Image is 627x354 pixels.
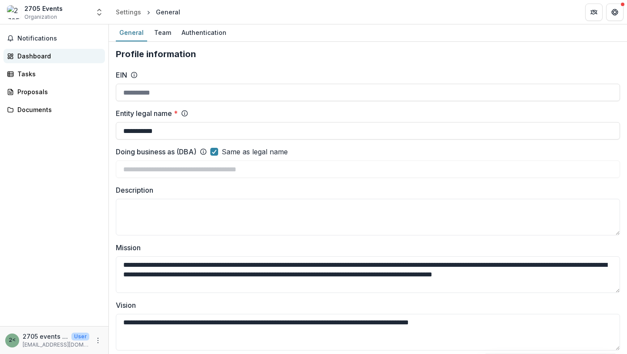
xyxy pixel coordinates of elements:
[116,300,615,310] label: Vision
[3,85,105,99] a: Proposals
[24,13,57,21] span: Organization
[116,146,196,157] label: Doing business as (DBA)
[17,51,98,61] div: Dashboard
[116,24,147,41] a: General
[116,7,141,17] div: Settings
[178,26,230,39] div: Authentication
[151,24,175,41] a: Team
[116,26,147,39] div: General
[93,3,105,21] button: Open entity switcher
[24,4,63,13] div: 2705 Events
[23,332,68,341] p: 2705 events <[EMAIL_ADDRESS][DOMAIN_NAME]>
[3,49,105,63] a: Dashboard
[3,102,105,117] a: Documents
[3,67,105,81] a: Tasks
[3,31,105,45] button: Notifications
[116,242,615,253] label: Mission
[116,108,178,119] label: Entity legal name
[151,26,175,39] div: Team
[606,3,624,21] button: Get Help
[17,105,98,114] div: Documents
[116,49,620,59] h2: Profile information
[17,69,98,78] div: Tasks
[93,335,103,346] button: More
[9,337,16,343] div: 2705 events <events2705@gmail.com>
[17,87,98,96] div: Proposals
[23,341,89,349] p: [EMAIL_ADDRESS][DOMAIN_NAME]
[71,333,89,340] p: User
[112,6,184,18] nav: breadcrumb
[17,35,101,42] span: Notifications
[156,7,180,17] div: General
[585,3,603,21] button: Partners
[112,6,145,18] a: Settings
[222,146,288,157] span: Same as legal name
[116,70,127,80] label: EIN
[116,185,615,195] label: Description
[178,24,230,41] a: Authentication
[7,5,21,19] img: 2705 Events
